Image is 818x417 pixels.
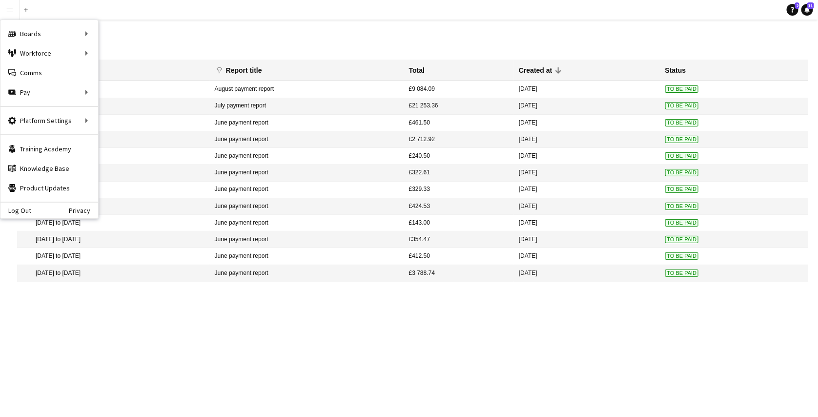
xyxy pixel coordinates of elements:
[514,248,660,265] mat-cell: [DATE]
[665,136,699,143] span: To Be Paid
[17,37,808,52] h1: Reports
[404,248,514,265] mat-cell: £412.50
[226,66,271,75] div: Report title
[665,203,699,210] span: To Be Paid
[210,81,404,98] mat-cell: August payment report
[17,198,210,215] mat-cell: [DATE] to [DATE]
[514,148,660,165] mat-cell: [DATE]
[514,265,660,282] mat-cell: [DATE]
[404,115,514,131] mat-cell: £461.50
[404,98,514,115] mat-cell: £21 253.36
[665,270,699,277] span: To Be Paid
[17,148,210,165] mat-cell: [DATE] to [DATE]
[514,165,660,181] mat-cell: [DATE]
[0,63,98,83] a: Comms
[404,198,514,215] mat-cell: £424.53
[519,66,552,75] div: Created at
[519,66,561,75] div: Created at
[210,98,404,115] mat-cell: July payment report
[17,81,210,98] mat-cell: [DATE] to [DATE]
[514,198,660,215] mat-cell: [DATE]
[514,81,660,98] mat-cell: [DATE]
[665,66,686,75] div: Status
[17,265,210,282] mat-cell: [DATE] to [DATE]
[404,81,514,98] mat-cell: £9 084.09
[210,131,404,148] mat-cell: June payment report
[514,215,660,231] mat-cell: [DATE]
[665,236,699,243] span: To Be Paid
[0,111,98,130] div: Platform Settings
[17,115,210,131] mat-cell: [DATE] to [DATE]
[404,265,514,282] mat-cell: £3 788.74
[0,139,98,159] a: Training Academy
[0,43,98,63] div: Workforce
[404,148,514,165] mat-cell: £240.50
[69,207,98,214] a: Privacy
[514,98,660,115] mat-cell: [DATE]
[0,159,98,178] a: Knowledge Base
[17,215,210,231] mat-cell: [DATE] to [DATE]
[404,215,514,231] mat-cell: £143.00
[665,102,699,109] span: To Be Paid
[210,165,404,181] mat-cell: June payment report
[17,165,210,181] mat-cell: [DATE] to [DATE]
[0,207,31,214] a: Log Out
[0,178,98,198] a: Product Updates
[210,148,404,165] mat-cell: June payment report
[409,66,425,75] div: Total
[665,186,699,193] span: To Be Paid
[665,85,699,93] span: To Be Paid
[514,231,660,248] mat-cell: [DATE]
[514,115,660,131] mat-cell: [DATE]
[795,2,799,9] span: 2
[210,115,404,131] mat-cell: June payment report
[665,119,699,126] span: To Be Paid
[665,252,699,260] span: To Be Paid
[210,198,404,215] mat-cell: June payment report
[210,265,404,282] mat-cell: June payment report
[665,152,699,160] span: To Be Paid
[210,182,404,198] mat-cell: June payment report
[787,4,798,16] a: 2
[404,165,514,181] mat-cell: £322.61
[210,248,404,265] mat-cell: June payment report
[17,231,210,248] mat-cell: [DATE] to [DATE]
[17,98,210,115] mat-cell: [DATE] to [DATE]
[807,2,814,9] span: 11
[665,219,699,227] span: To Be Paid
[210,215,404,231] mat-cell: June payment report
[17,248,210,265] mat-cell: [DATE] to [DATE]
[665,169,699,176] span: To Be Paid
[514,131,660,148] mat-cell: [DATE]
[404,231,514,248] mat-cell: £354.47
[17,131,210,148] mat-cell: [DATE] to [DATE]
[404,131,514,148] mat-cell: £2 712.92
[514,182,660,198] mat-cell: [DATE]
[404,182,514,198] mat-cell: £329.33
[226,66,262,75] div: Report title
[210,231,404,248] mat-cell: June payment report
[17,182,210,198] mat-cell: [DATE] to [DATE]
[0,83,98,102] div: Pay
[801,4,813,16] a: 11
[0,24,98,43] div: Boards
